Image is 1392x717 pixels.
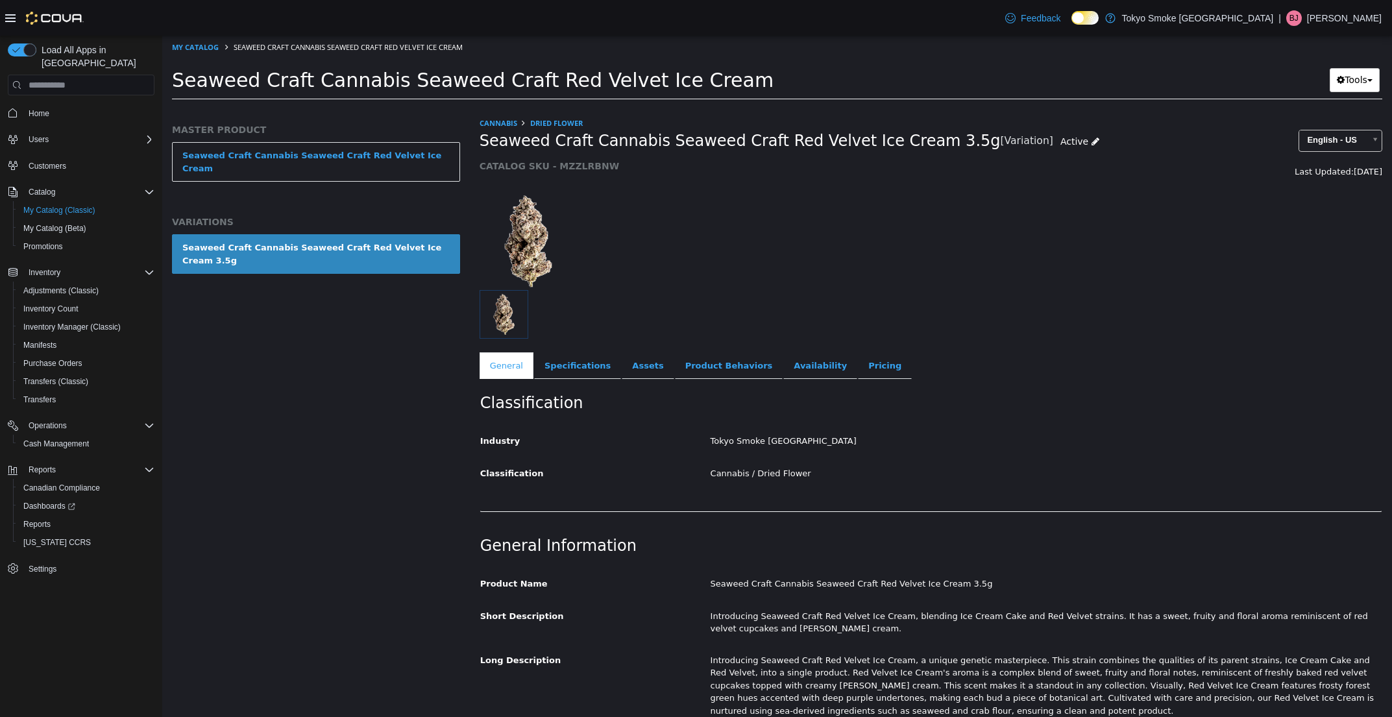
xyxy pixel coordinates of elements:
[23,537,91,548] span: [US_STATE] CCRS
[23,395,56,405] span: Transfers
[29,187,55,197] span: Catalog
[3,156,160,175] button: Customers
[18,436,154,452] span: Cash Management
[18,301,154,317] span: Inventory Count
[13,201,160,219] button: My Catalog (Classic)
[368,82,421,92] a: Dried Flower
[18,516,154,532] span: Reports
[23,132,154,147] span: Users
[621,317,695,344] a: Availability
[23,106,55,121] a: Home
[318,400,358,410] span: Industry
[23,286,99,296] span: Adjustments (Classic)
[539,614,1229,687] div: Introducing Seaweed Craft Red Velvet Ice Cream, a unique genetic masterpiece. This strain combine...
[23,265,66,280] button: Inventory
[10,6,56,16] a: My Catalog
[13,435,160,453] button: Cash Management
[3,103,160,122] button: Home
[1289,10,1299,26] span: BJ
[13,533,160,552] button: [US_STATE] CCRS
[18,535,154,550] span: Washington CCRS
[18,356,154,371] span: Purchase Orders
[3,183,160,201] button: Catalog
[23,132,54,147] button: Users
[838,101,891,111] small: [Variation]
[18,221,154,236] span: My Catalog (Beta)
[318,358,1219,378] h2: Classification
[13,237,160,256] button: Promotions
[13,372,160,391] button: Transfers (Classic)
[18,356,88,371] a: Purchase Orders
[1021,12,1060,25] span: Feedback
[10,33,611,56] span: Seaweed Craft Cannabis Seaweed Craft Red Velvet Ice Cream
[372,317,459,344] a: Specifications
[8,98,154,612] nav: Complex example
[18,202,101,218] a: My Catalog (Classic)
[1071,11,1099,25] input: Dark Mode
[18,374,154,389] span: Transfers (Classic)
[18,516,56,532] a: Reports
[317,317,371,344] a: General
[1000,5,1066,31] a: Feedback
[23,340,56,350] span: Manifests
[23,418,154,433] span: Operations
[23,376,88,387] span: Transfers (Classic)
[317,125,990,136] h5: CATALOG SKU - MZZLRBNW
[29,267,60,278] span: Inventory
[18,436,94,452] a: Cash Management
[18,221,92,236] a: My Catalog (Beta)
[23,241,63,252] span: Promotions
[23,501,75,511] span: Dashboards
[29,108,49,119] span: Home
[3,461,160,479] button: Reports
[23,322,121,332] span: Inventory Manager (Classic)
[1191,131,1220,141] span: [DATE]
[20,206,287,231] div: Seaweed Craft Cannabis Seaweed Craft Red Velvet Ice Cream 3.5g
[1136,94,1220,116] a: English - US
[10,106,298,146] a: Seaweed Craft Cannabis Seaweed Craft Red Velvet Ice Cream
[18,239,154,254] span: Promotions
[23,462,61,478] button: Reports
[23,462,154,478] span: Reports
[18,374,93,389] a: Transfers (Classic)
[18,319,126,335] a: Inventory Manager (Classic)
[23,483,100,493] span: Canadian Compliance
[459,317,511,344] a: Assets
[18,202,154,218] span: My Catalog (Classic)
[13,219,160,237] button: My Catalog (Beta)
[23,304,79,314] span: Inventory Count
[318,433,382,443] span: Classification
[23,439,89,449] span: Cash Management
[18,319,154,335] span: Inventory Manager (Classic)
[318,576,402,585] span: Short Description
[18,239,68,254] a: Promotions
[18,392,61,407] a: Transfers
[18,283,154,298] span: Adjustments (Classic)
[23,561,62,577] a: Settings
[23,418,72,433] button: Operations
[3,417,160,435] button: Operations
[23,358,82,369] span: Purchase Orders
[18,480,105,496] a: Canadian Compliance
[1122,10,1274,26] p: Tokyo Smoke [GEOGRAPHIC_DATA]
[18,498,154,514] span: Dashboards
[23,561,154,577] span: Settings
[29,465,56,475] span: Reports
[23,519,51,529] span: Reports
[18,498,80,514] a: Dashboards
[23,184,60,200] button: Catalog
[13,318,160,336] button: Inventory Manager (Classic)
[23,104,154,121] span: Home
[36,43,154,69] span: Load All Apps in [GEOGRAPHIC_DATA]
[539,395,1229,417] div: Tokyo Smoke [GEOGRAPHIC_DATA]
[18,283,104,298] a: Adjustments (Classic)
[18,337,62,353] a: Manifests
[13,515,160,533] button: Reports
[1307,10,1382,26] p: [PERSON_NAME]
[539,570,1229,604] div: Introducing Seaweed Craft Red Velvet Ice Cream, blending Ice Cream Cake and Red Velvet strains. I...
[29,420,67,431] span: Operations
[29,564,56,574] span: Settings
[317,95,838,115] span: Seaweed Craft Cannabis Seaweed Craft Red Velvet Ice Cream 3.5g
[898,101,926,111] span: Active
